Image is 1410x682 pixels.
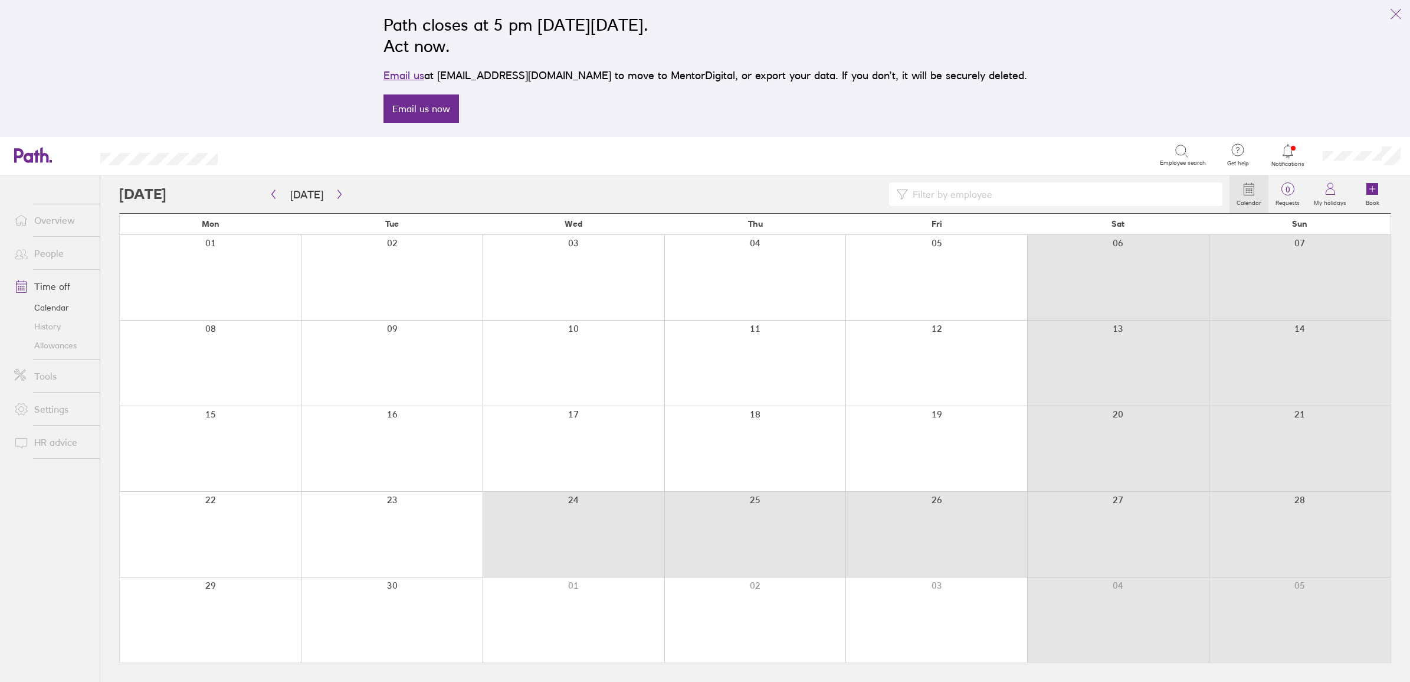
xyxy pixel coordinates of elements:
[1307,196,1353,207] label: My holidays
[5,208,100,232] a: Overview
[1269,161,1307,168] span: Notifications
[383,94,459,123] a: Email us now
[202,219,219,229] span: Mon
[1292,219,1307,229] span: Sun
[1160,159,1206,167] span: Employee search
[5,298,100,317] a: Calendar
[383,14,1027,57] h2: Path closes at 5 pm [DATE][DATE]. Act now.
[5,275,100,298] a: Time off
[281,185,333,204] button: [DATE]
[908,183,1215,205] input: Filter by employee
[5,397,100,421] a: Settings
[1268,175,1307,213] a: 0Requests
[1219,160,1257,167] span: Get help
[5,364,100,388] a: Tools
[385,219,399,229] span: Tue
[1359,196,1386,207] label: Book
[5,242,100,265] a: People
[250,149,280,160] div: Search
[1268,196,1307,207] label: Requests
[1307,175,1353,213] a: My holidays
[5,430,100,454] a: HR advice
[565,219,582,229] span: Wed
[1229,175,1268,213] a: Calendar
[1353,175,1391,213] a: Book
[5,336,100,355] a: Allowances
[1229,196,1268,207] label: Calendar
[383,67,1027,84] p: at [EMAIL_ADDRESS][DOMAIN_NAME] to move to MentorDigital, or export your data. If you don’t, it w...
[748,219,763,229] span: Thu
[5,317,100,336] a: History
[1268,185,1307,194] span: 0
[1269,143,1307,168] a: Notifications
[1111,219,1124,229] span: Sat
[932,219,942,229] span: Fri
[383,69,424,81] a: Email us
